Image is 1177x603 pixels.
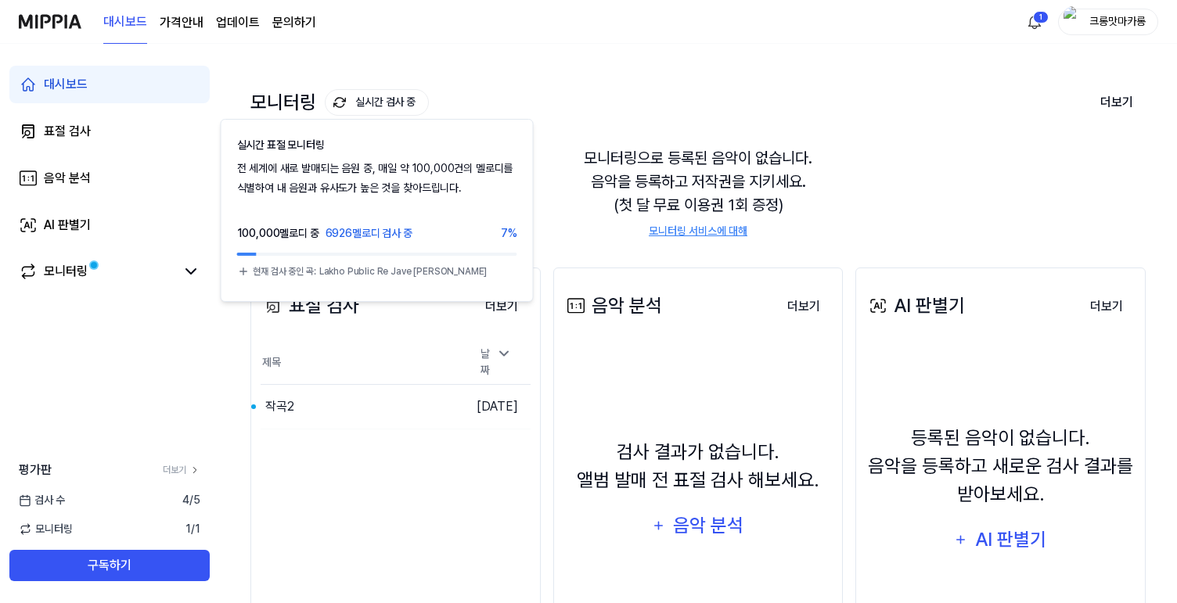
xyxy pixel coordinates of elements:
button: 더보기 [1088,86,1146,119]
button: AI 판별기 [944,521,1057,558]
span: 평가판 [19,461,52,479]
div: 음악 분석 [44,169,91,188]
a: 더보기 [163,463,200,477]
button: 음악 분석 [642,507,754,544]
button: 실시간 검사 중 [325,89,429,116]
a: 대시보드 [9,66,210,103]
div: 모니터링 [44,262,88,281]
span: 모니터링 [19,521,73,537]
div: 7% [501,224,517,244]
img: monitoring Icon [333,96,346,109]
span: 4 / 5 [182,492,200,508]
div: 표절 검사 [44,122,91,141]
div: 100,000멜로디 중 [237,224,319,244]
a: 업데이트 [216,13,260,32]
div: AI 판별기 [866,292,965,320]
a: 더보기 [1078,290,1136,322]
div: Lakho Public Re Jave [PERSON_NAME] [319,262,517,282]
button: profile크롱맛마카롱 [1058,9,1158,35]
div: 날짜 [474,341,518,383]
td: [DATE] [462,385,531,429]
div: 검사 결과가 없습니다. 앨범 발매 전 표절 검사 해보세요. [577,438,819,494]
div: 전 세계에 새로 발매되는 음원 중, 매일 약 100,000건의 멜로디를 식별하여 내 음원과 유사도가 높은 것을 찾아드립니다. [237,159,517,199]
button: 더보기 [775,291,833,322]
div: 모니터링으로 등록된 음악이 없습니다. 음악을 등록하고 저작권을 지키세요. (첫 달 무료 이용권 1회 증정) [250,127,1146,258]
div: 대시보드 [44,75,88,94]
a: 모니터링 서비스에 대해 [649,223,747,239]
button: 알림1 [1022,9,1047,34]
div: AI 판별기 [44,216,91,235]
div: 크롱맛마카롱 [1087,13,1148,30]
button: 더보기 [1078,291,1136,322]
img: 알림 [1025,13,1044,31]
a: 가격안내 [160,13,203,32]
button: 더보기 [473,291,531,322]
div: 1 [1033,11,1049,23]
button: 구독하기 [9,550,210,581]
a: 표절 검사 [9,113,210,150]
div: 음악 분석 [671,511,745,540]
a: 문의하기 [272,13,316,32]
a: 모니터링 [19,262,175,281]
div: 표절 검사 [261,292,359,320]
span: 검사 수 [19,492,65,508]
div: 작곡2 [265,397,294,416]
a: 음악 분석 [9,160,210,197]
div: 음악 분석 [563,292,662,320]
div: 현재 검사 중인 곡: [253,262,315,282]
span: 1 / 1 [185,521,200,537]
div: 6926 멜로디 검사 중 [326,224,412,244]
div: 등록된 음악이 없습니다. 음악을 등록하고 새로운 검사 결과를 받아보세요. [866,424,1136,508]
div: AI 판별기 [973,525,1048,555]
div: 모니터링 [250,89,429,116]
th: 제목 [261,340,462,385]
a: 더보기 [775,290,833,322]
a: 더보기 [473,290,531,322]
a: 대시보드 [103,1,147,44]
img: profile [1064,6,1082,38]
a: AI 판별기 [9,206,210,244]
div: 실시간 표절 모니터링 [237,135,517,156]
